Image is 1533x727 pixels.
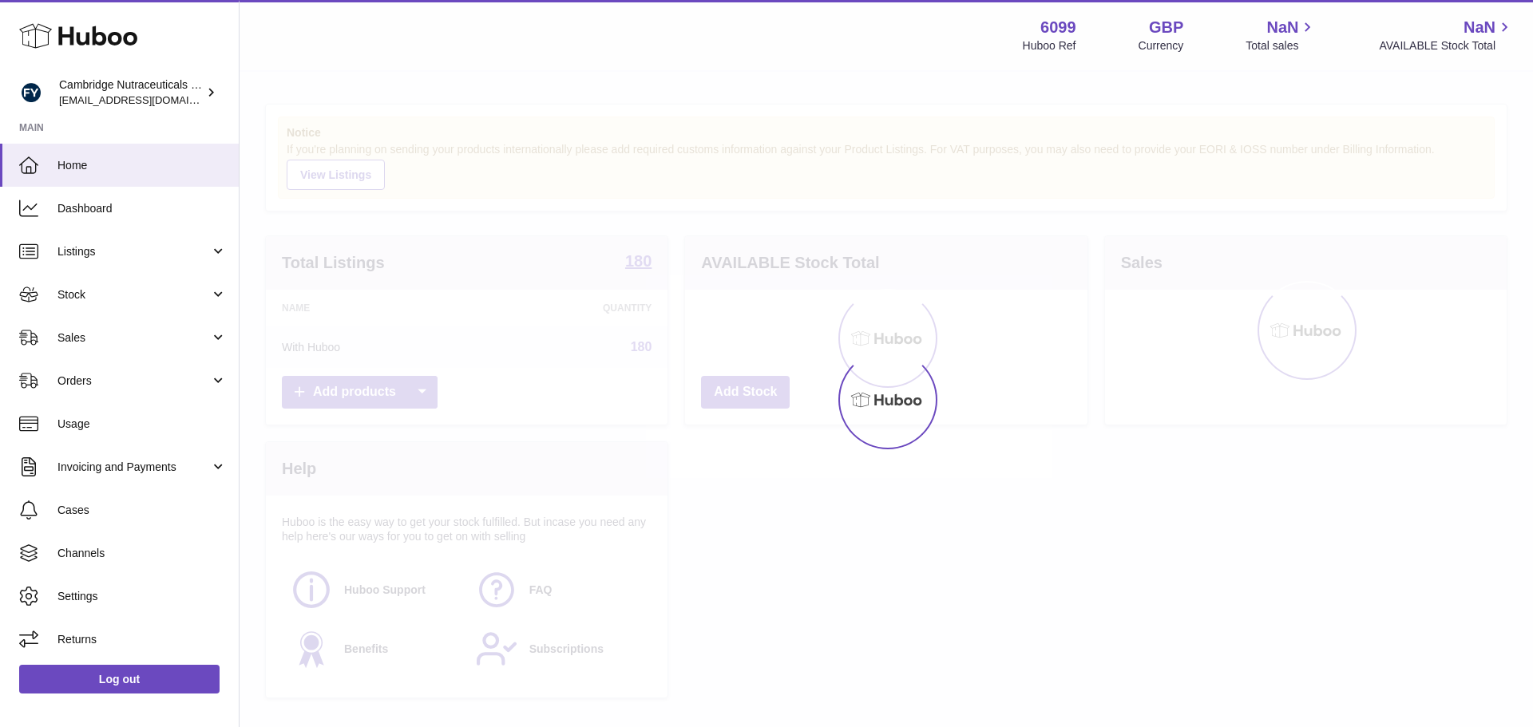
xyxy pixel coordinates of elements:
[57,503,227,518] span: Cases
[57,373,210,389] span: Orders
[57,201,227,216] span: Dashboard
[57,546,227,561] span: Channels
[1266,17,1298,38] span: NaN
[1023,38,1076,53] div: Huboo Ref
[1379,17,1514,53] a: NaN AVAILABLE Stock Total
[1246,38,1317,53] span: Total sales
[57,158,227,173] span: Home
[57,330,210,346] span: Sales
[19,665,220,693] a: Log out
[57,589,227,604] span: Settings
[57,417,227,432] span: Usage
[59,77,203,108] div: Cambridge Nutraceuticals Ltd
[57,460,210,475] span: Invoicing and Payments
[57,244,210,259] span: Listings
[19,81,43,105] img: internalAdmin-6099@internal.huboo.com
[59,93,235,106] span: [EMAIL_ADDRESS][DOMAIN_NAME]
[1464,17,1495,38] span: NaN
[57,632,227,647] span: Returns
[1040,17,1076,38] strong: 6099
[1139,38,1184,53] div: Currency
[1379,38,1514,53] span: AVAILABLE Stock Total
[1149,17,1183,38] strong: GBP
[1246,17,1317,53] a: NaN Total sales
[57,287,210,302] span: Stock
